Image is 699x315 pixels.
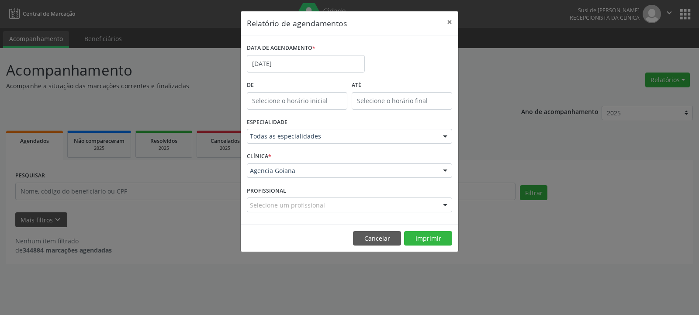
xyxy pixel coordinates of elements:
[352,92,452,110] input: Selecione o horário final
[247,92,347,110] input: Selecione o horário inicial
[352,79,452,92] label: ATÉ
[247,79,347,92] label: De
[247,17,347,29] h5: Relatório de agendamentos
[247,116,287,129] label: ESPECIALIDADE
[247,55,365,73] input: Selecione uma data ou intervalo
[404,231,452,246] button: Imprimir
[250,166,434,175] span: Agencia Goiana
[247,150,271,163] label: CLÍNICA
[247,42,315,55] label: DATA DE AGENDAMENTO
[250,132,434,141] span: Todas as especialidades
[250,201,325,210] span: Selecione um profissional
[441,11,458,33] button: Close
[353,231,401,246] button: Cancelar
[247,184,286,197] label: PROFISSIONAL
